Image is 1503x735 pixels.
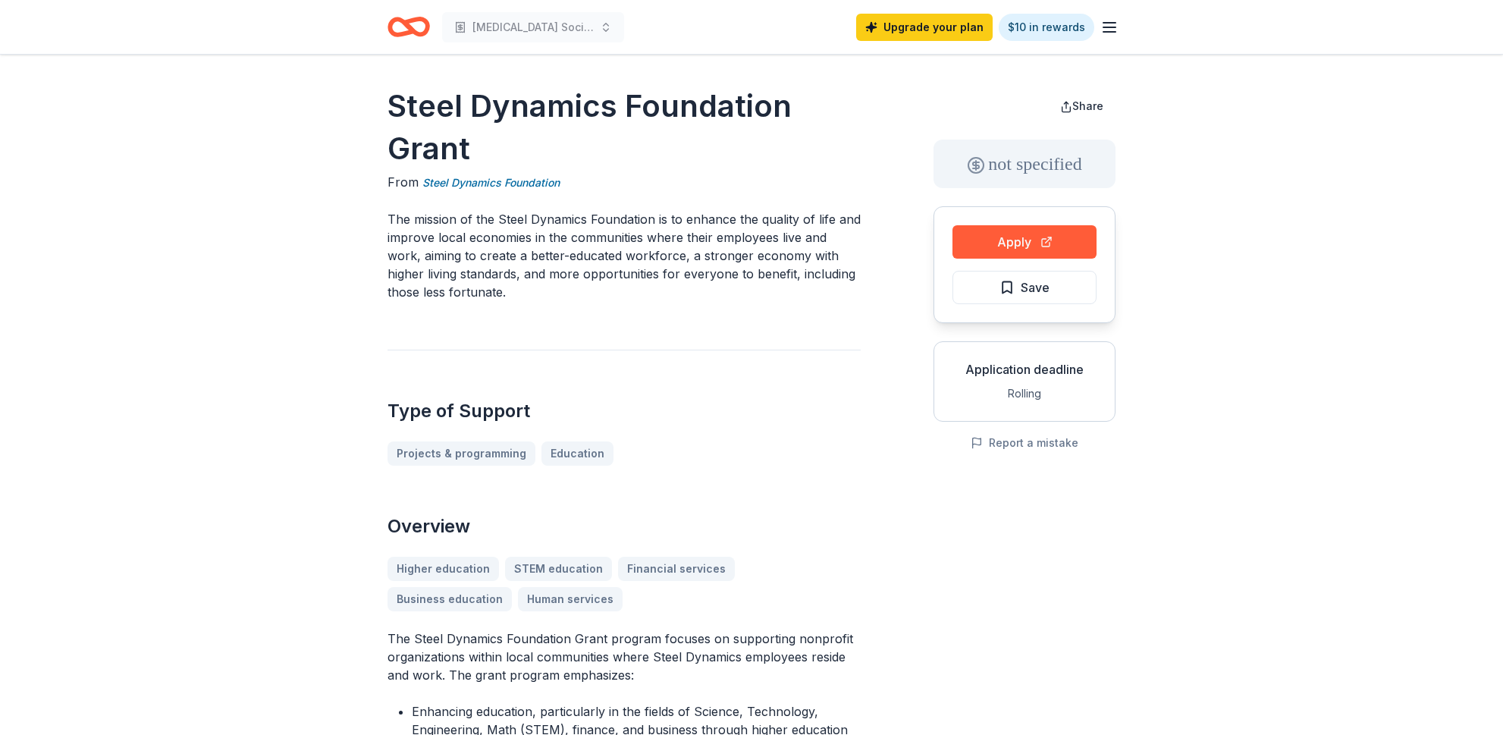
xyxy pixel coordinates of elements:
div: From [388,173,861,192]
div: Application deadline [946,360,1103,378]
a: Education [541,441,613,466]
button: [MEDICAL_DATA] Social Groups [442,12,624,42]
h2: Type of Support [388,399,861,423]
a: Projects & programming [388,441,535,466]
a: Steel Dynamics Foundation [422,174,560,192]
a: Upgrade your plan [856,14,993,41]
p: The Steel Dynamics Foundation Grant program focuses on supporting nonprofit organizations within ... [388,630,861,684]
div: not specified [933,140,1115,188]
div: Rolling [946,385,1103,403]
span: Share [1072,99,1103,112]
button: Apply [952,225,1097,259]
button: Save [952,271,1097,304]
h2: Overview [388,514,861,539]
a: $10 in rewards [999,14,1094,41]
button: Share [1048,91,1115,121]
h1: Steel Dynamics Foundation Grant [388,85,861,170]
span: Save [1021,278,1050,297]
p: The mission of the Steel Dynamics Foundation is to enhance the quality of life and improve local ... [388,210,861,301]
span: [MEDICAL_DATA] Social Groups [472,18,594,36]
a: Home [388,9,430,45]
button: Report a mistake [971,434,1078,452]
